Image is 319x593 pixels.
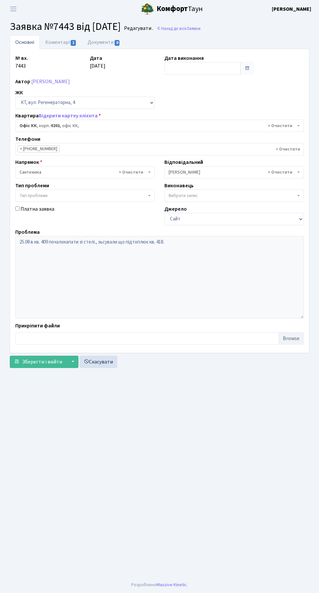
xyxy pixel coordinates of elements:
span: Тихонов М.М. [169,169,296,176]
div: 7443 [10,54,85,74]
label: Телефони [15,135,40,143]
label: Автор [15,78,30,86]
span: Зберегти і вийти [22,358,62,365]
a: Основні [10,35,40,49]
label: Платна заявка [21,205,54,213]
a: Відкрити картку клієнта [39,112,98,119]
li: 044-365-35-53 [18,145,60,152]
label: Напрямок [15,158,42,166]
button: Зберегти і вийти [10,356,66,368]
span: Таун [157,4,203,15]
b: [PERSON_NAME] [272,6,311,13]
div: Розроблено . [131,581,188,588]
span: Видалити всі елементи [268,123,292,129]
a: Massive Kinetic [157,581,187,588]
label: Відповідальний [164,158,203,166]
img: logo.png [141,3,154,16]
label: Проблема [15,228,40,236]
button: Переключити навігацію [5,4,21,14]
label: Прикріпити файли [15,322,60,330]
label: Виконавець [164,182,194,190]
span: Сантехніка [15,166,155,178]
span: <b>Офіс КК</b>, корп.: <b>0201</b>, офіс КК, [20,123,296,129]
b: Комфорт [157,4,188,14]
label: Квартира [15,112,101,120]
label: Тип проблеми [15,182,49,190]
span: Видалити всі елементи [276,146,300,152]
a: Документи [82,35,126,49]
span: Заявка №7443 від [DATE] [10,19,121,34]
span: Вибрати запис [169,192,198,199]
a: Коментарі [40,35,82,49]
span: Сантехніка [20,169,146,176]
a: Скасувати [79,356,117,368]
b: Офіс КК [20,123,37,129]
span: 1 [71,40,76,46]
span: <b>Офіс КК</b>, корп.: <b>0201</b>, офіс КК, [15,120,304,132]
label: Дата [90,54,102,62]
a: [PERSON_NAME] [272,5,311,13]
span: 0 [115,40,120,46]
label: ЖК [15,89,23,97]
a: Назад до всіхЗаявки [157,25,201,32]
span: Тихонов М.М. [164,166,304,178]
a: [PERSON_NAME] [31,78,70,85]
span: Тип проблеми [20,192,48,199]
span: Видалити всі елементи [119,169,143,176]
small: Редагувати . [123,25,153,32]
div: [DATE] [85,54,159,74]
label: № вх. [15,54,28,62]
span: × [20,146,22,152]
label: Дата виконання [164,54,204,62]
span: Заявки [187,25,201,32]
textarea: 25.08 в кв. 409 почалокапати зі стелі., зьсували що підтоплює кв. 418. [15,236,304,319]
b: 0201 [51,123,60,129]
label: Джерело [164,205,187,213]
span: Видалити всі елементи [268,169,292,176]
